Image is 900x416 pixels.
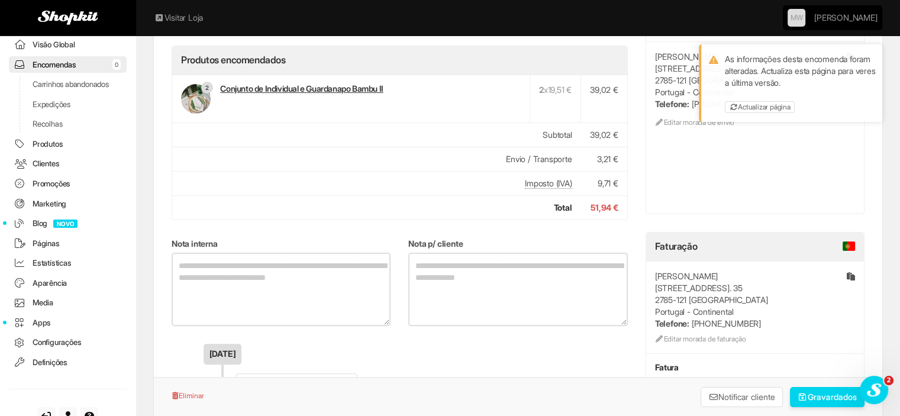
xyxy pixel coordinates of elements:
[655,363,855,372] h5: Fatura
[843,241,855,251] span: Portugal - Continental
[172,195,581,220] td: Total
[9,235,127,252] a: Páginas
[172,147,581,171] td: Envio / Transporte
[408,238,463,250] label: Nota p/ cliente
[581,122,627,147] td: 39,02 €
[9,354,127,371] a: Definições
[790,387,865,407] button: Gravardados
[204,344,242,365] div: [DATE]
[581,75,627,123] td: 39,02 €
[9,56,127,73] a: Encomendas0
[547,85,572,95] span: 19,51 €
[581,195,627,220] td: 51,94 €
[655,99,689,109] strong: Telefone:
[38,11,98,25] img: Shopkit
[9,76,127,93] a: Carrinhos abandonados
[172,238,218,250] label: Nota interna
[655,334,746,343] a: Editar morada de faturação
[220,83,383,93] a: Conjunto de Individual e Guardanapo Bambu II
[884,376,893,385] span: 2
[9,215,127,232] a: BlogNOVO
[834,392,857,402] span: dados
[9,275,127,292] a: Aparência
[847,270,855,282] a: Copiar endereço de faturação
[181,55,286,66] h3: Produtos encomendados
[154,12,203,24] a: Visitar Loja
[525,178,572,189] abbr: Imposto (IVA)
[9,254,127,272] a: Estatísticas
[530,75,580,123] td: x
[9,155,127,172] a: Clientes
[539,85,544,95] strong: 2
[9,175,127,192] a: Promoções
[788,9,805,27] a: MW
[646,262,864,353] div: [PERSON_NAME] [STREET_ADDRESS]. 35 2785-121 [GEOGRAPHIC_DATA] Portugal - Continental
[112,59,121,70] span: 0
[860,376,888,404] iframe: Intercom live chat
[172,387,205,405] button: Eliminar
[9,195,127,212] a: Marketing
[725,54,875,111] span: As informações desta encomenda foram alteradas. Actualiza esta página para veres a última versão.
[9,36,127,53] a: Visão Global
[655,318,689,328] strong: Telefone:
[9,136,127,153] a: Produtos
[181,84,211,114] img: Conjunto de Individual e Guardanapo Bambu II
[581,147,627,171] td: 3,21 €
[692,99,761,109] span: [PHONE_NUMBER]
[9,294,127,311] a: Media
[9,314,127,331] a: Apps
[53,220,78,228] span: NOVO
[172,122,581,147] td: Subtotal
[655,241,855,252] h3: Faturação
[9,115,127,133] a: Recolhas
[181,84,211,114] a: 2
[9,334,127,351] a: Configurações
[814,6,877,30] a: [PERSON_NAME]
[692,318,761,328] span: [PHONE_NUMBER]
[201,82,213,93] span: 2
[646,41,864,137] div: [PERSON_NAME] [STREET_ADDRESS]. 35 2785-121 [GEOGRAPHIC_DATA] Portugal - Continental
[9,96,127,113] a: Expedições
[581,171,627,195] td: 9,71 €
[655,118,734,127] a: Editar morada de envio
[725,101,795,113] a: Actualizar página
[701,387,783,407] button: Notificar cliente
